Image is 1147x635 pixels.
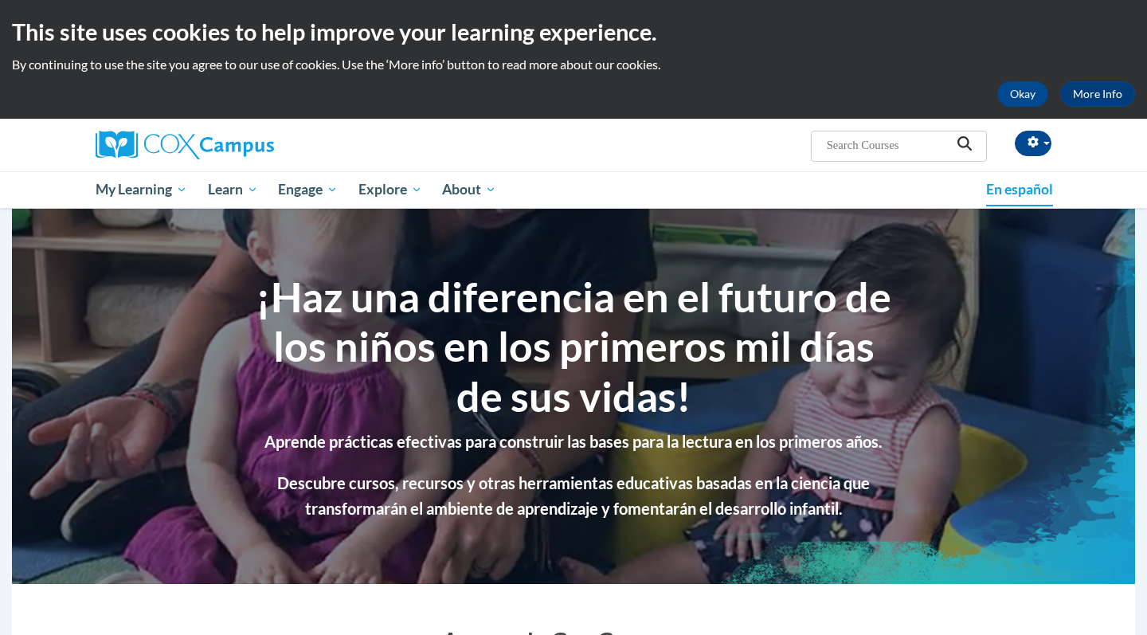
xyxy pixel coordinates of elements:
span: Engage [278,180,338,199]
a: En español [976,173,1063,206]
a: About [433,171,507,208]
input: Search Courses [825,135,953,155]
a: Learn [198,171,268,208]
a: My Learning [85,171,198,208]
span: Explore [358,180,422,199]
a: Cox Campus [96,131,398,159]
a: Explore [348,171,433,208]
span: En español [986,181,1053,198]
a: Engage [268,171,348,208]
span: About [442,180,496,199]
span: My Learning [96,180,187,199]
a: More Info [1060,81,1135,107]
button: Search [953,135,977,156]
button: Account Settings [1015,131,1051,156]
img: Cox Campus [96,131,274,159]
button: Okay [997,81,1048,107]
div: Main menu [72,171,1075,208]
span: Learn [208,180,258,199]
h2: This site uses cookies to help improve your learning experience. [12,16,1135,48]
p: By continuing to use the site you agree to our use of cookies. Use the ‘More info’ button to read... [12,56,1135,73]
